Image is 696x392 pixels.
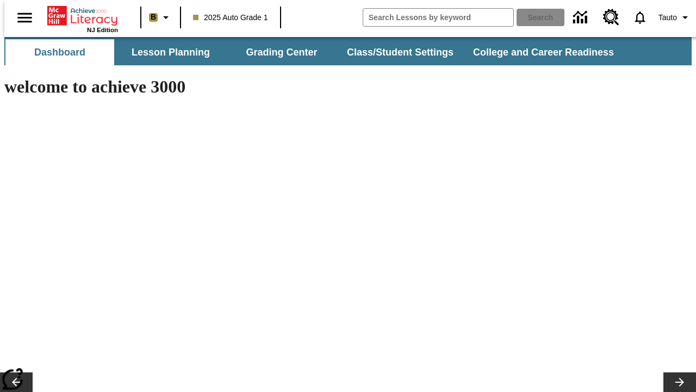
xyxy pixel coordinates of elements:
button: College and Career Readiness [464,39,623,65]
button: Profile/Settings [654,8,696,27]
span: NJ Edition [87,27,118,33]
a: Resource Center, Will open in new tab [596,3,626,32]
button: Open side menu [9,2,41,34]
a: Data Center [567,3,596,33]
button: Grading Center [227,39,336,65]
span: Tauto [658,12,677,23]
span: 2025 Auto Grade 1 [193,12,268,23]
button: Lesson carousel, Next [663,372,696,392]
button: Lesson Planning [116,39,225,65]
div: SubNavbar [4,39,624,65]
input: search field [363,9,513,26]
span: B [151,10,156,24]
div: SubNavbar [4,37,692,65]
a: Notifications [626,3,654,32]
div: Home [47,4,118,33]
a: Home [47,5,118,27]
h1: welcome to achieve 3000 [4,77,474,97]
button: Dashboard [5,39,114,65]
button: Boost Class color is light brown. Change class color [145,8,177,27]
button: Class/Student Settings [338,39,462,65]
